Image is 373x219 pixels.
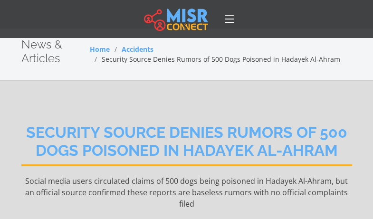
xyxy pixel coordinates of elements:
[122,45,153,54] a: Accidents
[90,45,110,54] a: Home
[21,124,352,166] h2: Security Source Denies Rumors of 500 Dogs Poisoned in Hadayek Al-Ahram
[90,54,340,64] li: Security Source Denies Rumors of 500 Dogs Poisoned in Hadayek Al-Ahram
[144,7,208,31] img: main.misr_connect
[21,38,90,66] h2: News & Articles
[21,175,352,209] p: Social media users circulated claims of 500 dogs being poisoned in Hadayek Al-Ahram, but an offic...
